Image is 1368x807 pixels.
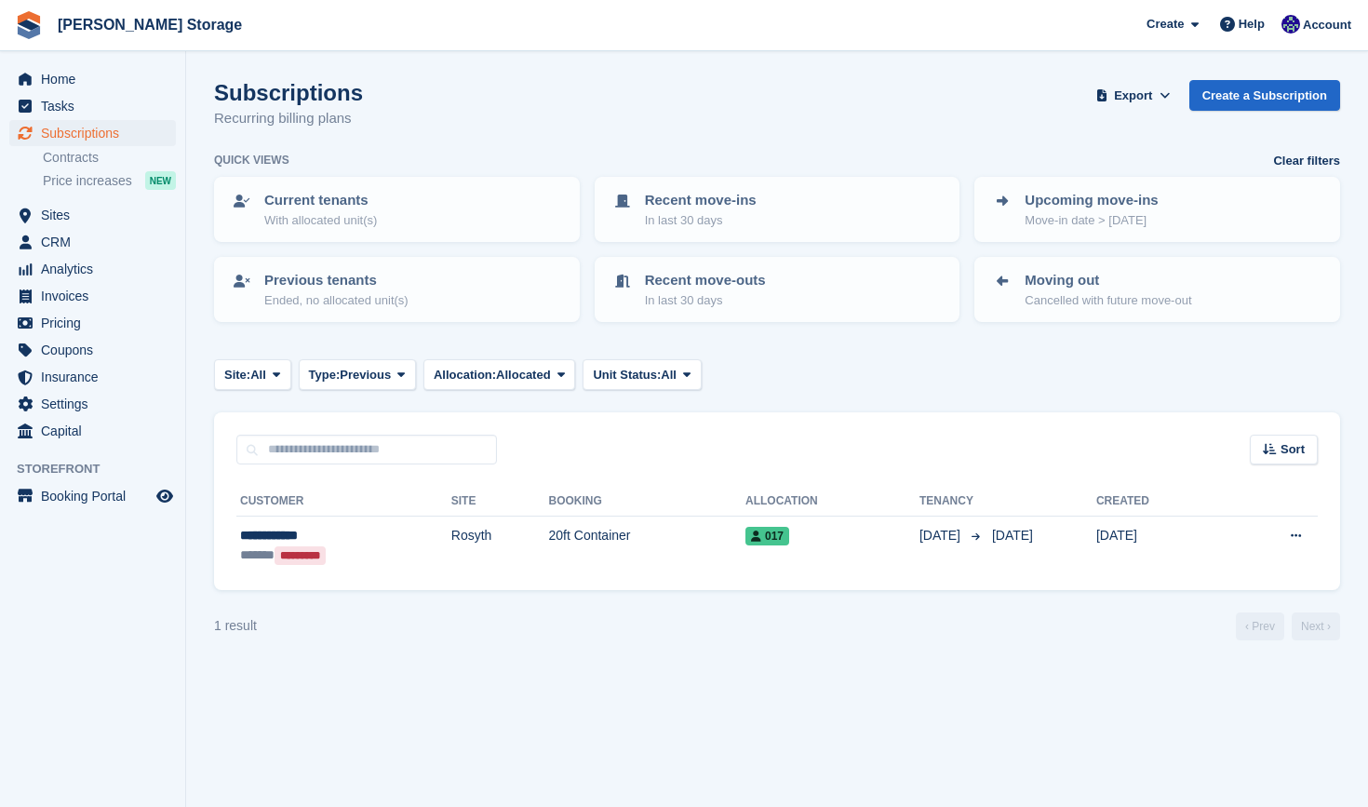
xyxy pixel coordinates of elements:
[1093,80,1174,111] button: Export
[41,483,153,509] span: Booking Portal
[41,120,153,146] span: Subscriptions
[214,616,257,636] div: 1 result
[583,359,701,390] button: Unit Status: All
[549,517,745,575] td: 20ft Container
[154,485,176,507] a: Preview store
[597,179,959,240] a: Recent move-ins In last 30 days
[992,528,1033,543] span: [DATE]
[224,366,250,384] span: Site:
[1232,612,1344,640] nav: Page
[15,11,43,39] img: stora-icon-8386f47178a22dfd0bd8f6a31ec36ba5ce8667c1dd55bd0f319d3a0aa187defe.svg
[340,366,391,384] span: Previous
[597,259,959,320] a: Recent move-outs In last 30 days
[645,291,766,310] p: In last 30 days
[216,179,578,240] a: Current tenants With allocated unit(s)
[41,256,153,282] span: Analytics
[1096,487,1224,517] th: Created
[1025,291,1191,310] p: Cancelled with future move-out
[264,211,377,230] p: With allocated unit(s)
[216,259,578,320] a: Previous tenants Ended, no allocated unit(s)
[9,120,176,146] a: menu
[214,108,363,129] p: Recurring billing plans
[264,190,377,211] p: Current tenants
[264,291,409,310] p: Ended, no allocated unit(s)
[1096,517,1224,575] td: [DATE]
[9,364,176,390] a: menu
[496,366,551,384] span: Allocated
[41,418,153,444] span: Capital
[645,211,757,230] p: In last 30 days
[17,460,185,478] span: Storefront
[745,527,789,545] span: 017
[41,202,153,228] span: Sites
[1025,211,1158,230] p: Move-in date > [DATE]
[214,80,363,105] h1: Subscriptions
[41,391,153,417] span: Settings
[1025,190,1158,211] p: Upcoming move-ins
[919,526,964,545] span: [DATE]
[1273,152,1340,170] a: Clear filters
[50,9,249,40] a: [PERSON_NAME] Storage
[661,366,677,384] span: All
[9,93,176,119] a: menu
[1236,612,1284,640] a: Previous
[423,359,575,390] button: Allocation: Allocated
[264,270,409,291] p: Previous tenants
[976,179,1338,240] a: Upcoming move-ins Move-in date > [DATE]
[9,337,176,363] a: menu
[41,229,153,255] span: CRM
[9,256,176,282] a: menu
[1025,270,1191,291] p: Moving out
[1292,612,1340,640] a: Next
[309,366,341,384] span: Type:
[41,66,153,92] span: Home
[9,202,176,228] a: menu
[299,359,416,390] button: Type: Previous
[451,487,549,517] th: Site
[1114,87,1152,105] span: Export
[1239,15,1265,34] span: Help
[9,418,176,444] a: menu
[9,66,176,92] a: menu
[1281,440,1305,459] span: Sort
[745,487,919,517] th: Allocation
[9,391,176,417] a: menu
[250,366,266,384] span: All
[1281,15,1300,34] img: Ross Watt
[1147,15,1184,34] span: Create
[451,517,549,575] td: Rosyth
[41,93,153,119] span: Tasks
[976,259,1338,320] a: Moving out Cancelled with future move-out
[41,310,153,336] span: Pricing
[214,152,289,168] h6: Quick views
[41,364,153,390] span: Insurance
[549,487,745,517] th: Booking
[9,483,176,509] a: menu
[41,337,153,363] span: Coupons
[43,170,176,191] a: Price increases NEW
[9,310,176,336] a: menu
[919,487,985,517] th: Tenancy
[1189,80,1340,111] a: Create a Subscription
[645,270,766,291] p: Recent move-outs
[1303,16,1351,34] span: Account
[9,283,176,309] a: menu
[645,190,757,211] p: Recent move-ins
[145,171,176,190] div: NEW
[43,149,176,167] a: Contracts
[9,229,176,255] a: menu
[236,487,451,517] th: Customer
[43,172,132,190] span: Price increases
[214,359,291,390] button: Site: All
[593,366,661,384] span: Unit Status:
[434,366,496,384] span: Allocation:
[41,283,153,309] span: Invoices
